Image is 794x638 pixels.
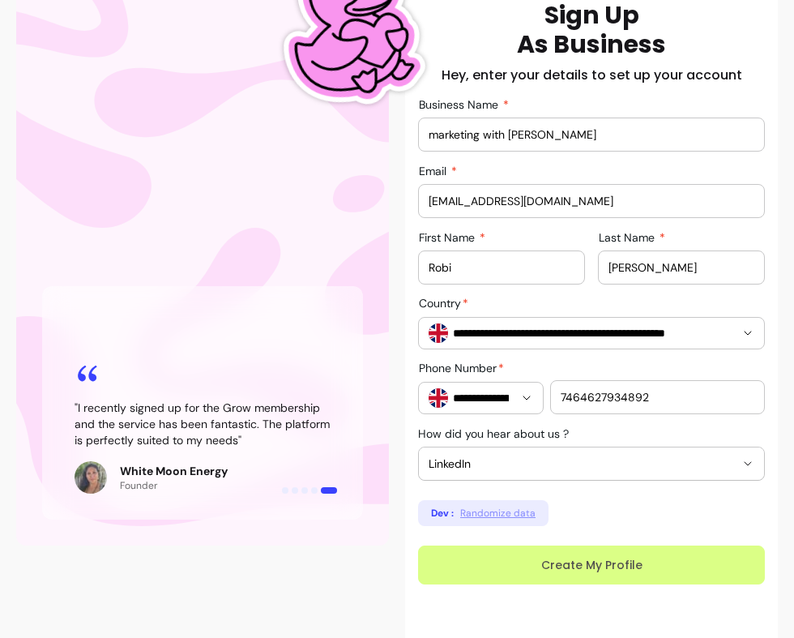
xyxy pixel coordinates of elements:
[514,385,540,411] button: Show suggestions
[418,546,765,584] button: Create My Profile
[75,400,331,448] blockquote: " I recently signed up for the Grow membership and the service has been fantastic. The platform i...
[75,461,107,494] img: Review avatar
[419,97,502,112] span: Business Name
[599,230,658,245] span: Last Name
[735,320,761,346] button: Show suggestions
[419,230,478,245] span: First Name
[419,360,510,376] label: Phone Number
[419,295,475,311] label: Country
[429,388,448,408] img: GB
[429,259,574,276] input: First Name
[429,323,448,343] img: GB
[448,325,709,341] input: Country
[517,1,666,59] h1: Sign Up As Business
[429,456,735,472] span: LinkedIn
[418,426,575,442] label: How did you hear about us ?
[419,447,764,480] button: LinkedIn
[419,164,450,178] span: Email
[429,126,754,143] input: Business Name
[431,507,454,520] p: Dev :
[448,390,514,406] input: Phone Number
[460,507,536,520] span: Randomize data
[608,259,754,276] input: Last Name
[429,193,754,209] input: Email
[120,479,228,492] p: Founder
[561,389,754,405] input: Phone number
[120,463,228,479] p: White Moon Energy
[442,66,742,85] h2: Hey, enter your details to set up your account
